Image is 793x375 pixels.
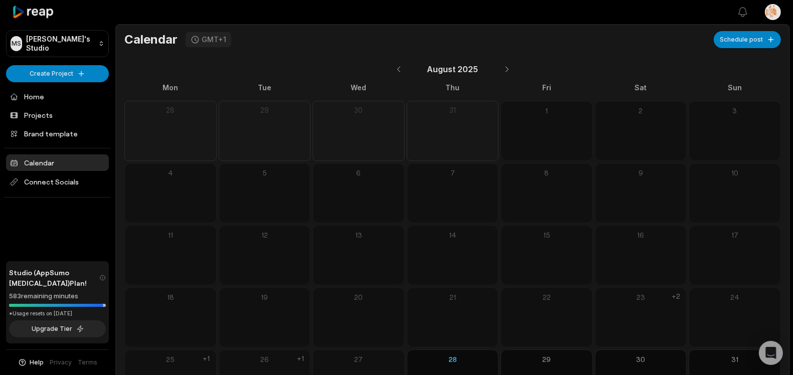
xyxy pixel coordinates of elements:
div: 17 [693,230,776,240]
div: GMT+1 [202,35,226,44]
div: 27 [317,354,400,364]
div: 20 [317,292,400,302]
div: Thu [407,82,499,93]
div: 22 [505,292,588,302]
div: Open Intercom Messenger [759,341,783,365]
div: 5 [223,167,306,178]
div: 15 [505,230,588,240]
a: Home [6,88,109,105]
div: 6 [317,167,400,178]
span: Studio (AppSumo [MEDICAL_DATA]) Plan! [9,267,99,288]
div: 26 [223,354,306,364]
p: [PERSON_NAME]'s Studio [26,35,94,53]
div: MS [11,36,22,51]
button: Upgrade Tier [9,320,106,337]
div: 9 [599,167,683,178]
h1: Calendar [124,32,178,47]
div: 30 [317,105,400,115]
div: 29 [223,105,306,115]
div: 14 [411,230,495,240]
button: Help [18,358,44,367]
span: August 2025 [427,63,479,75]
div: 18 [129,292,212,302]
div: 7 [411,167,495,178]
div: Wed [312,82,405,93]
a: Privacy [50,358,72,367]
div: Mon [124,82,217,93]
a: Calendar [6,154,109,171]
div: 4 [129,167,212,178]
div: 12 [223,230,306,240]
div: 19 [223,292,306,302]
button: Create Project [6,65,109,82]
div: 3 [693,105,776,116]
div: Tue [219,82,311,93]
div: 2 [599,105,683,116]
span: Connect Socials [6,173,109,191]
div: 21 [411,292,495,302]
div: 25 [129,354,212,364]
button: Schedule post [714,31,781,48]
a: Brand template [6,125,109,142]
div: Sun [689,82,781,93]
div: 8 [505,167,588,178]
div: 10 [693,167,776,178]
div: 583 remaining minutes [9,291,106,301]
div: 24 [693,292,776,302]
a: Terms [78,358,98,367]
div: Sat [595,82,687,93]
span: Help [30,358,44,367]
div: *Usage resets on [DATE] [9,310,106,317]
div: 1 [505,105,588,116]
div: 23 [599,292,683,302]
div: 16 [599,230,683,240]
div: 13 [317,230,400,240]
div: 11 [129,230,212,240]
div: 31 [411,105,495,115]
div: Fri [501,82,593,93]
div: 28 [411,354,495,364]
a: Projects [6,107,109,123]
div: 28 [129,105,212,115]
